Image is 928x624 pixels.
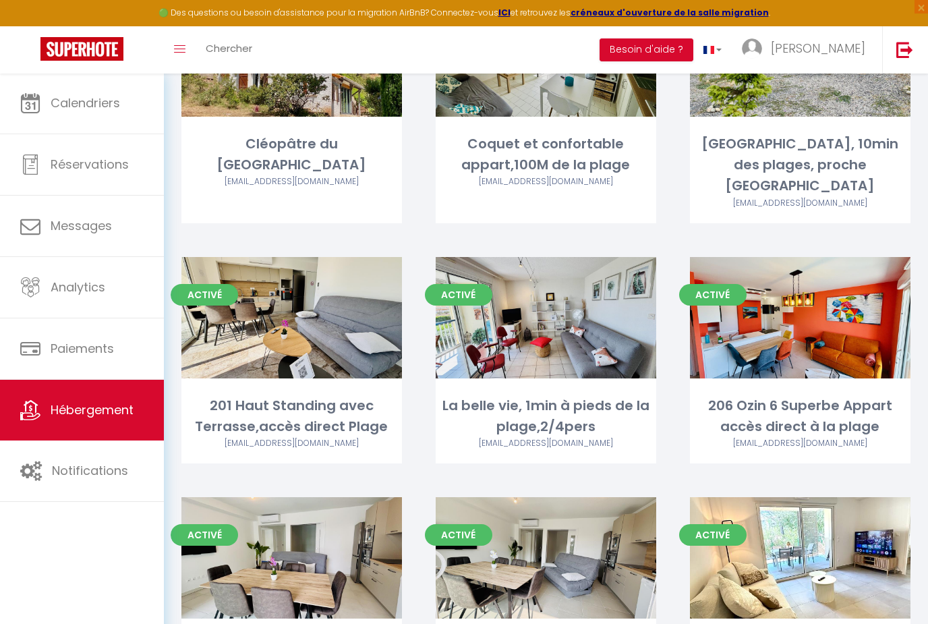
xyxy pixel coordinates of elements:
div: Airbnb [690,197,910,210]
button: Ouvrir le widget de chat LiveChat [11,5,51,46]
span: [PERSON_NAME] [771,40,865,57]
span: Réservations [51,156,129,173]
span: Activé [171,284,238,306]
div: 201 Haut Standing avec Terrasse,accès direct Plage [181,395,402,438]
span: Messages [51,217,112,234]
div: Airbnb [436,175,656,188]
span: Analytics [51,279,105,295]
span: Activé [425,524,492,546]
img: ... [742,38,762,59]
span: Paiements [51,340,114,357]
span: Chercher [206,41,252,55]
div: Airbnb [181,437,402,450]
div: Airbnb [181,175,402,188]
div: La belle vie, 1min à pieds de la plage,2/4pers [436,395,656,438]
div: Airbnb [690,437,910,450]
a: ICI [498,7,511,18]
div: Cléopâtre du [GEOGRAPHIC_DATA] [181,134,402,176]
img: logout [896,41,913,58]
span: Hébergement [51,401,134,418]
span: Activé [679,284,747,306]
span: Activé [425,284,492,306]
img: Super Booking [40,37,123,61]
span: Calendriers [51,94,120,111]
a: créneaux d'ouverture de la salle migration [571,7,769,18]
div: 206 Ozin 6 Superbe Appart accès direct à la plage [690,395,910,438]
a: Chercher [196,26,262,74]
button: Besoin d'aide ? [600,38,693,61]
div: [GEOGRAPHIC_DATA], 10min des plages, proche [GEOGRAPHIC_DATA] [690,134,910,197]
span: Activé [171,524,238,546]
a: ... [PERSON_NAME] [732,26,882,74]
div: Airbnb [436,437,656,450]
span: Notifications [52,462,128,479]
span: Activé [679,524,747,546]
div: Coquet et confortable appart,100M de la plage [436,134,656,176]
